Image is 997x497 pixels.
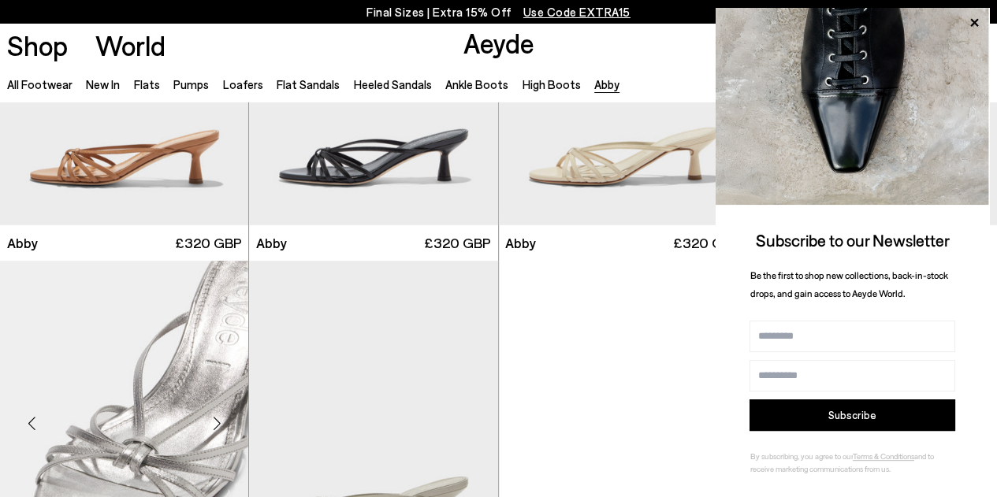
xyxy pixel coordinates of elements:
a: Shop [7,32,68,59]
span: By subscribing, you agree to our [750,451,853,461]
a: New In [86,77,120,91]
span: Subscribe to our Newsletter [756,230,950,250]
span: Be the first to shop new collections, back-in-stock drops, and gain access to Aeyde World. [750,269,948,299]
span: £320 GBP [175,233,242,253]
span: £320 GBP [424,233,491,253]
span: Abby [256,233,287,253]
div: Previous slide [8,399,55,447]
a: Heeled Sandals [353,77,431,91]
a: All Footwear [7,77,73,91]
a: Aeyde [463,26,534,59]
a: Abby [594,77,619,91]
a: World [95,32,166,59]
a: Terms & Conditions [853,451,914,461]
a: Loafers [223,77,263,91]
a: Flat Sandals [277,77,340,91]
div: Next slide [193,399,240,447]
img: ca3f721fb6ff708a270709c41d776025.jpg [716,8,989,205]
a: Abby £320 GBP [249,225,497,261]
a: Flats [134,77,160,91]
p: Final Sizes | Extra 15% Off [366,2,631,22]
button: Subscribe [750,399,955,431]
span: £320 GBP [673,233,740,253]
a: Abby £320 GBP [499,225,747,261]
span: Navigate to /collections/ss25-final-sizes [523,5,631,19]
a: Pumps [173,77,209,91]
a: Ankle Boots [445,77,508,91]
a: High Boots [522,77,580,91]
span: Abby [505,233,536,253]
span: Abby [7,233,38,253]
